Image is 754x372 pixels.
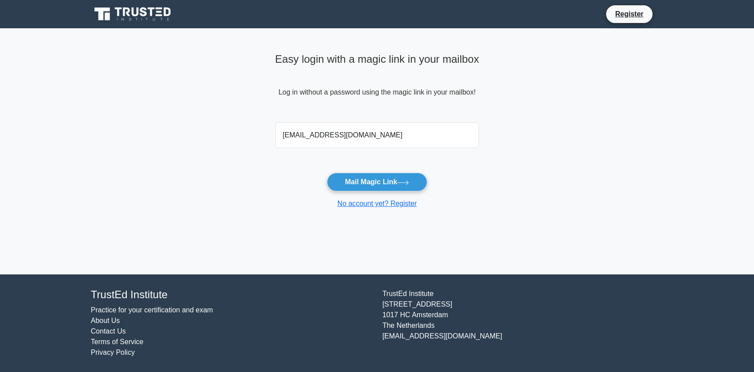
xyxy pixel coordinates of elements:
[91,338,144,345] a: Terms of Service
[275,53,479,66] h4: Easy login with a magic link in your mailbox
[327,173,427,191] button: Mail Magic Link
[91,327,126,335] a: Contact Us
[91,317,120,324] a: About Us
[275,122,479,148] input: Email
[337,200,417,207] a: No account yet? Register
[91,349,135,356] a: Privacy Policy
[610,8,648,19] a: Register
[377,288,669,358] div: TrustEd Institute [STREET_ADDRESS] 1017 HC Amsterdam The Netherlands [EMAIL_ADDRESS][DOMAIN_NAME]
[91,288,372,301] h4: TrustEd Institute
[275,49,479,119] div: Log in without a password using the magic link in your mailbox!
[91,306,213,314] a: Practice for your certification and exam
